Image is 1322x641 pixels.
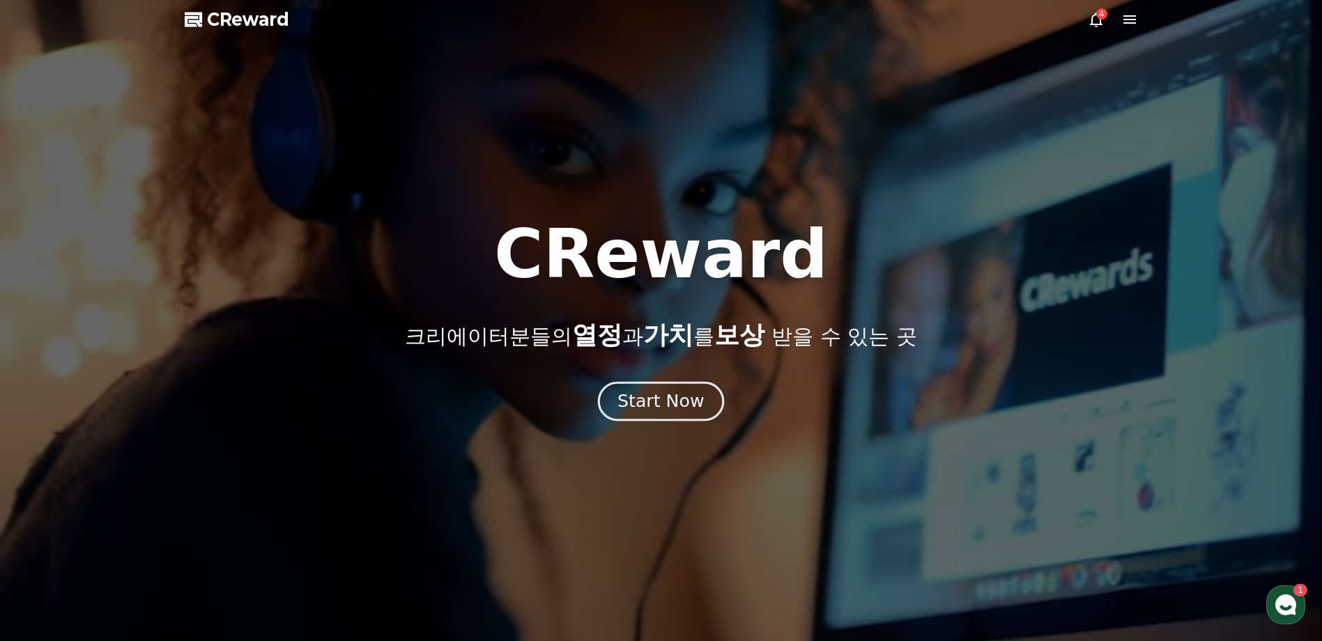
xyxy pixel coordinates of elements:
[141,441,146,452] span: 1
[643,320,693,349] span: 가치
[1088,11,1105,28] a: 4
[4,442,92,477] a: 홈
[185,8,289,31] a: CReward
[714,320,764,349] span: 보상
[128,463,144,474] span: 대화
[207,8,289,31] span: CReward
[180,442,268,477] a: 설정
[601,396,721,410] a: Start Now
[572,320,622,349] span: 열정
[44,463,52,474] span: 홈
[405,321,916,349] p: 크리에이터분들의 과 를 받을 수 있는 곳
[215,463,232,474] span: 설정
[1096,8,1107,20] div: 4
[617,389,704,413] div: Start Now
[598,382,724,422] button: Start Now
[92,442,180,477] a: 1대화
[494,221,828,288] h1: CReward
